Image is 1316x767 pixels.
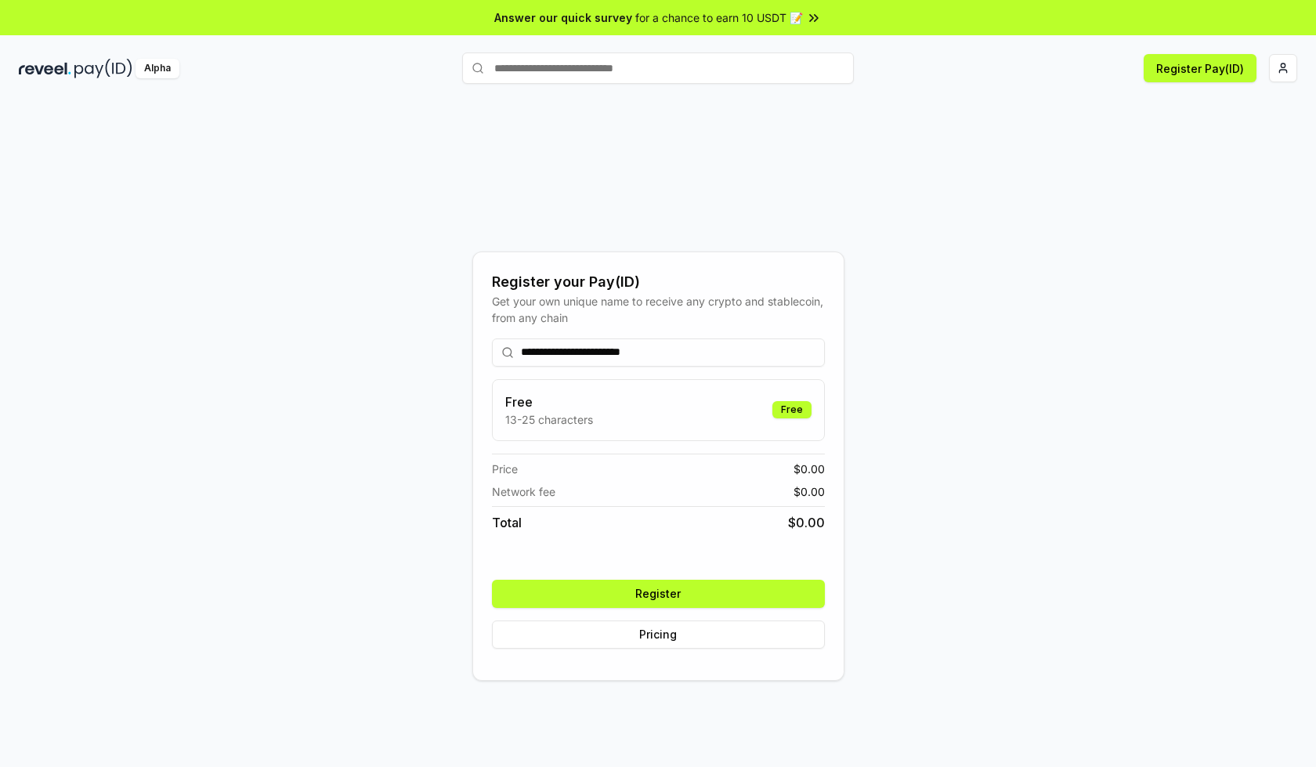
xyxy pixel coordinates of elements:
span: Total [492,513,522,532]
span: Network fee [492,483,555,500]
span: $ 0.00 [788,513,825,532]
button: Register Pay(ID) [1144,54,1256,82]
span: Price [492,461,518,477]
span: Answer our quick survey [494,9,632,26]
span: $ 0.00 [794,483,825,500]
img: pay_id [74,59,132,78]
div: Alpha [136,59,179,78]
p: 13-25 characters [505,411,593,428]
span: $ 0.00 [794,461,825,477]
div: Free [772,401,812,418]
span: for a chance to earn 10 USDT 📝 [635,9,803,26]
div: Register your Pay(ID) [492,271,825,293]
img: reveel_dark [19,59,71,78]
h3: Free [505,393,593,411]
button: Pricing [492,620,825,649]
div: Get your own unique name to receive any crypto and stablecoin, from any chain [492,293,825,326]
button: Register [492,580,825,608]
